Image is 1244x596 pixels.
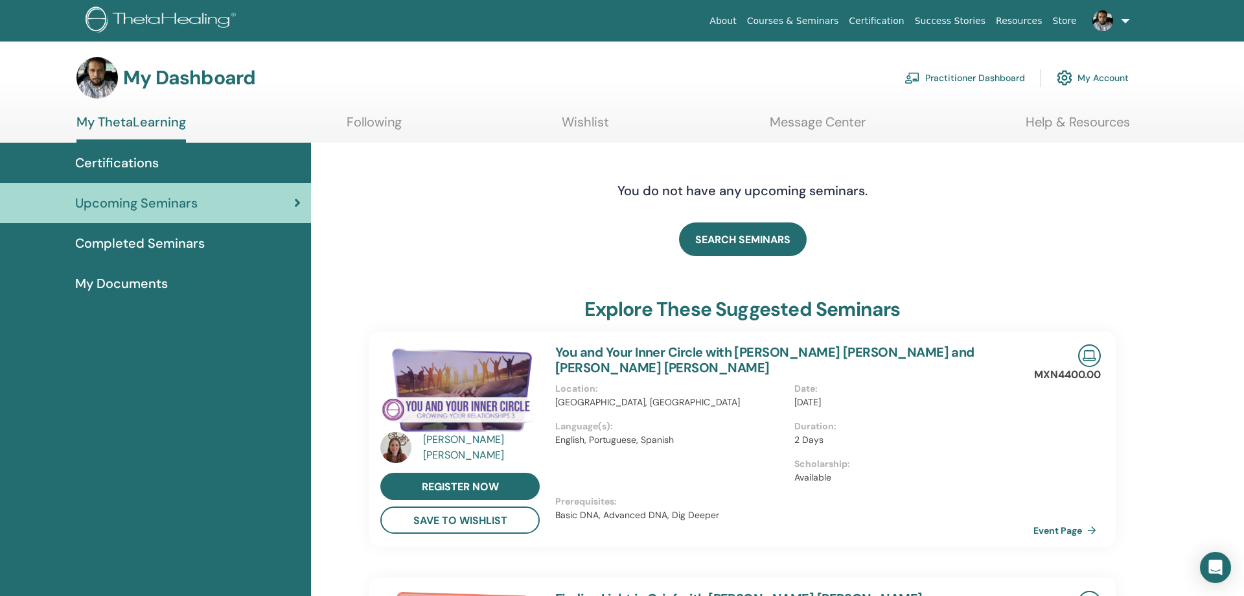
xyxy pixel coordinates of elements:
[555,495,1033,508] p: Prerequisites :
[904,64,1025,92] a: Practitioner Dashboard
[679,222,807,256] a: SEARCH SEMINARS
[123,66,255,89] h3: My Dashboard
[75,153,159,173] span: Certifications
[555,433,787,447] p: English, Portuguese, Spanish
[1200,552,1231,583] div: Open Intercom Messenger
[794,382,1026,396] p: Date :
[422,480,499,494] span: register now
[555,344,974,376] a: You and Your Inner Circle with [PERSON_NAME] [PERSON_NAME] and [PERSON_NAME] [PERSON_NAME]
[794,457,1026,471] p: Scholarship :
[76,57,118,99] img: default.jpg
[1057,67,1072,89] img: cog.svg
[794,396,1026,409] p: [DATE]
[794,420,1026,433] p: Duration :
[1033,521,1101,540] a: Event Page
[555,420,787,433] p: Language(s) :
[794,471,1026,484] p: Available
[562,114,609,139] a: Wishlist
[347,114,402,139] a: Following
[770,114,866,139] a: Message Center
[555,508,1033,522] p: Basic DNA, Advanced DNA, Dig Deeper
[1078,344,1101,367] img: Live Online Seminar
[1026,114,1130,139] a: Help & Resources
[555,396,787,409] p: [GEOGRAPHIC_DATA], [GEOGRAPHIC_DATA]
[86,6,240,36] img: logo.png
[695,233,790,246] span: SEARCH SEMINARS
[380,473,540,500] a: register now
[75,193,198,213] span: Upcoming Seminars
[794,433,1026,447] p: 2 Days
[380,344,540,436] img: You and Your Inner Circle
[75,233,205,253] span: Completed Seminars
[1034,367,1101,383] p: MXN4400.00
[904,72,920,84] img: chalkboard-teacher.svg
[742,9,844,33] a: Courses & Seminars
[704,9,741,33] a: About
[844,9,909,33] a: Certification
[910,9,991,33] a: Success Stories
[584,298,900,321] h3: explore these suggested seminars
[538,183,947,198] h4: You do not have any upcoming seminars.
[1048,9,1082,33] a: Store
[555,382,787,396] p: Location :
[380,507,540,534] button: save to wishlist
[76,114,186,143] a: My ThetaLearning
[1057,64,1129,92] a: My Account
[75,274,168,293] span: My Documents
[423,432,543,463] a: [PERSON_NAME] [PERSON_NAME]
[1092,10,1113,31] img: default.jpg
[380,432,411,463] img: default.jpg
[991,9,1048,33] a: Resources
